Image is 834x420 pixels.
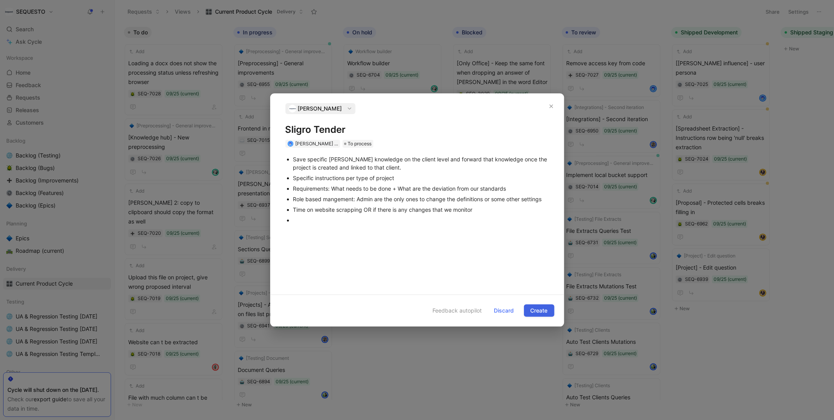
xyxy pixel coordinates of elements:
div: Save specific [PERSON_NAME] knowledge on the client level and forward that knowledge once the pro... [293,155,549,172]
div: Role based mangement: Admin are the only ones to change the definitions or some other settings [293,195,549,203]
span: [PERSON_NAME] [298,104,342,113]
button: Discard [488,304,521,317]
img: avatar [288,141,292,146]
div: To process [343,140,373,148]
span: Create [531,306,548,315]
span: To process [348,140,372,148]
button: logo[PERSON_NAME] [285,103,355,114]
button: Create [524,304,554,317]
img: logo [289,105,296,113]
span: Feedback autopilot [433,306,482,315]
div: Time on website scrapping OR if there is any changes that we monitor [293,206,549,214]
div: Requirements: What needs to be done + What are the deviation from our standards [293,184,549,193]
div: Specific instructions per type of project [293,174,549,182]
button: Feedback autopilot [416,306,484,316]
span: [PERSON_NAME] t'Serstevens [296,141,362,147]
h1: Sligro Tender [285,123,549,136]
span: Discard [494,306,514,315]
